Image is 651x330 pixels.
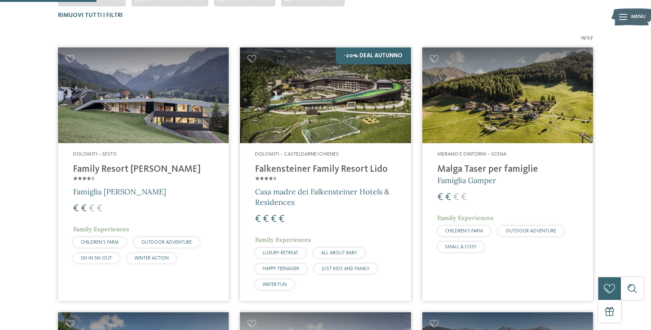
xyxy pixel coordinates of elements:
[81,204,87,214] span: €
[255,164,396,186] h4: Falkensteiner Family Resort Lido ****ˢ
[240,47,411,144] img: Cercate un hotel per famiglie? Qui troverete solo i migliori!
[506,229,556,234] span: OUTDOOR ADVENTURE
[437,214,494,222] span: Family Experiences
[445,244,477,249] span: SMALL & COSY
[73,225,129,233] span: Family Experiences
[279,214,284,224] span: €
[255,214,261,224] span: €
[461,192,467,202] span: €
[134,256,169,261] span: WINTER ACTION
[263,282,287,287] span: WATER FUN
[453,192,459,202] span: €
[255,236,311,243] span: Family Experiences
[437,151,507,157] span: Merano e dintorni – Scena
[97,204,102,214] span: €
[437,192,443,202] span: €
[81,240,119,245] span: CHILDREN’S FARM
[58,47,229,144] img: Family Resort Rainer ****ˢ
[445,229,483,234] span: CHILDREN’S FARM
[73,187,166,196] span: Famiglia [PERSON_NAME]
[437,164,578,175] h4: Malga Taser per famiglie
[73,151,117,157] span: Dolomiti – Sesto
[263,266,299,271] span: HAPPY TEENAGER
[58,47,229,301] a: Cercate un hotel per famiglie? Qui troverete solo i migliori! Dolomiti – Sesto Family Resort [PER...
[585,34,587,42] span: /
[263,214,269,224] span: €
[89,204,95,214] span: €
[587,34,593,42] span: 27
[240,47,411,301] a: Cercate un hotel per famiglie? Qui troverete solo i migliori! -20% Deal Autunno Dolomiti – Castel...
[263,251,298,255] span: LUXURY RETREAT
[437,176,496,185] span: Famiglia Gamper
[321,251,357,255] span: ALL ABOUT BABY
[81,256,112,261] span: SKI-IN SKI-OUT
[255,187,390,207] span: Casa madre dei Falkensteiner Hotels & Residences
[422,47,593,144] img: Cercate un hotel per famiglie? Qui troverete solo i migliori!
[73,204,79,214] span: €
[581,34,585,42] span: 15
[58,12,123,18] span: Rimuovi tutti i filtri
[445,192,451,202] span: €
[271,214,277,224] span: €
[322,266,370,271] span: JUST KIDS AND FAMILY
[141,240,192,245] span: OUTDOOR ADVENTURE
[422,47,593,301] a: Cercate un hotel per famiglie? Qui troverete solo i migliori! Merano e dintorni – Scena Malga Tas...
[255,151,339,157] span: Dolomiti – Casteldarne/Chienes
[73,164,214,186] h4: Family Resort [PERSON_NAME] ****ˢ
